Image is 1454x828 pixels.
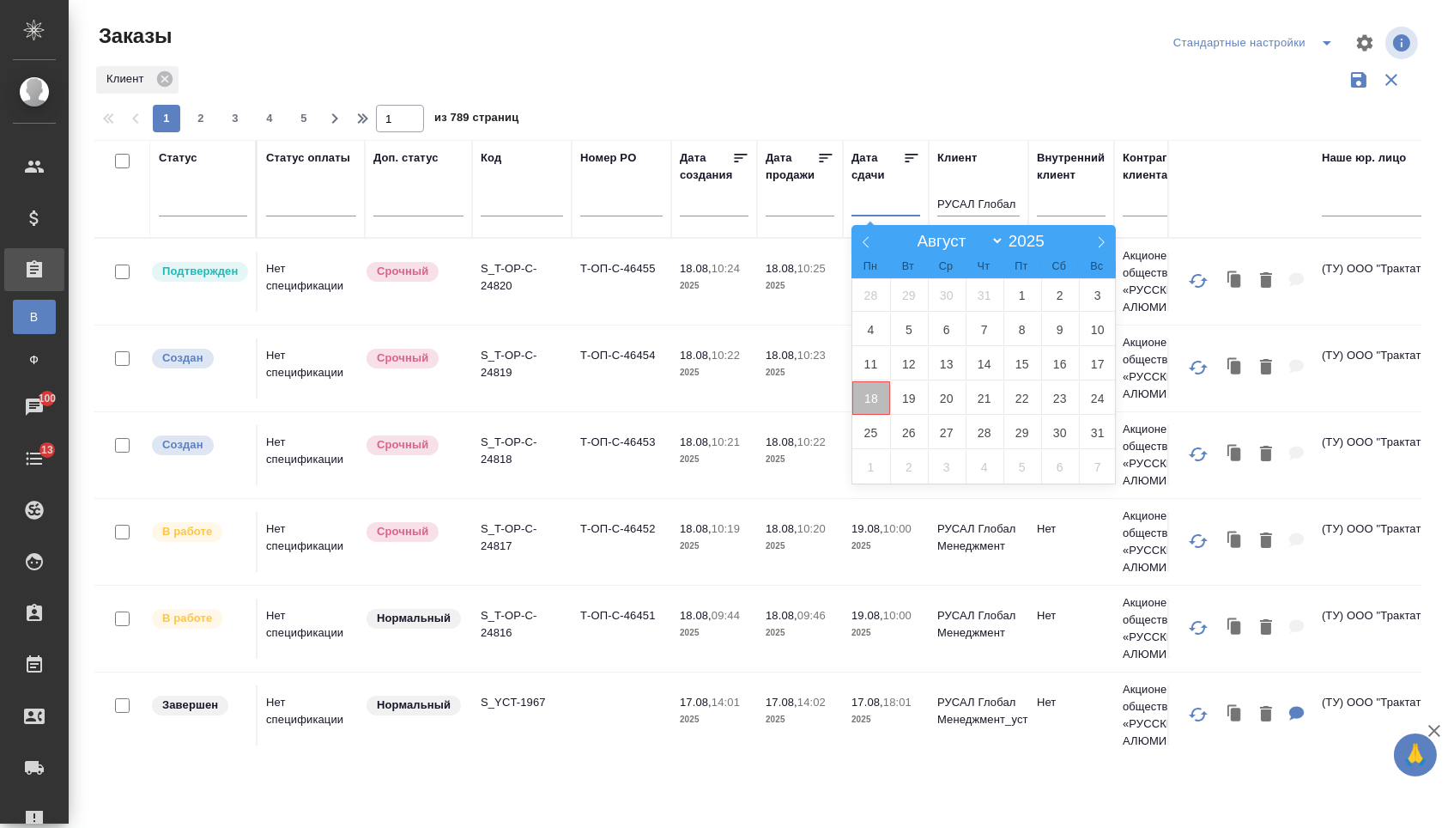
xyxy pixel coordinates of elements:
[965,261,1003,272] span: Чт
[221,105,249,132] button: 3
[1375,64,1408,96] button: Сбросить фильтры
[1219,350,1251,386] button: Клонировать
[851,711,920,728] p: 2025
[851,624,920,642] p: 2025
[1004,232,1058,251] input: Год
[1219,524,1251,559] button: Клонировать
[966,381,1003,415] span: Август 21, 2025
[1385,27,1421,59] span: Посмотреть информацию
[909,231,1003,251] select: Month
[1401,737,1430,773] span: 🙏
[680,364,748,381] p: 2025
[1123,334,1205,403] p: Акционерное общество «РУССКИЙ АЛЮМИНИ...
[1178,607,1219,648] button: Обновить
[890,416,928,449] span: Август 26, 2025
[766,711,834,728] p: 2025
[766,262,797,275] p: 18.08,
[928,347,966,381] span: Август 13, 2025
[680,349,712,362] p: 18.08,
[1251,611,1281,646] button: Удалить
[766,624,834,642] p: 2025
[680,696,712,709] p: 17.08,
[162,697,218,714] p: Завершен
[1037,694,1106,711] p: Нет
[1040,261,1078,272] span: Сб
[150,260,247,283] div: Выставляет КМ после уточнения всех необходимых деталей и получения согласия клиента на запуск. С ...
[890,347,928,381] span: Август 12, 2025
[257,512,365,572] td: Нет спецификации
[572,425,671,485] td: Т-ОП-С-46453
[28,390,67,407] span: 100
[766,538,834,555] p: 2025
[1169,29,1344,57] div: split button
[1178,260,1219,301] button: Обновить
[377,523,428,540] p: Срочный
[13,343,56,377] a: Ф
[680,149,732,184] div: Дата создания
[1123,247,1205,316] p: Акционерное общество «РУССКИЙ АЛЮМИНИ...
[365,347,463,370] div: Выставляется автоматически, если на указанный объем услуг необходимо больше времени в стандартном...
[883,522,912,535] p: 10:00
[1251,350,1281,386] button: Удалить
[257,338,365,399] td: Нет спецификации
[890,313,928,346] span: Август 5, 2025
[365,260,463,283] div: Выставляется автоматически, если на указанный объем услуг необходимо больше времени в стандартном...
[712,522,740,535] p: 10:19
[797,696,826,709] p: 14:02
[1342,64,1375,96] button: Сохранить фильтры
[1123,421,1205,490] p: Акционерное общество «РУССКИЙ АЛЮМИНИ...
[680,451,748,468] p: 2025
[256,110,283,127] span: 4
[150,607,247,630] div: Выставляет ПМ после принятия заказа от КМа
[797,435,826,448] p: 10:22
[937,521,1020,555] p: РУСАЛ Глобал Менеджмент
[937,694,1020,728] p: РУСАЛ Глобал Менеджмент_уст
[31,441,64,459] span: 13
[257,685,365,746] td: Нет спецификации
[1344,22,1385,64] span: Настроить таблицу
[377,263,428,280] p: Срочный
[1003,416,1041,449] span: Август 29, 2025
[106,70,150,88] p: Клиент
[797,349,826,362] p: 10:23
[1178,347,1219,388] button: Обновить
[883,609,912,622] p: 10:00
[1178,434,1219,475] button: Обновить
[927,261,965,272] span: Ср
[928,313,966,346] span: Август 6, 2025
[1251,437,1281,472] button: Удалить
[851,696,883,709] p: 17.08,
[797,522,826,535] p: 10:20
[481,260,563,295] p: S_T-OP-C-24820
[1394,734,1437,776] button: 🙏
[1251,697,1281,733] button: Удалить
[266,149,350,167] div: Статус оплаты
[1219,437,1251,472] button: Клонировать
[481,347,563,381] p: S_T-OP-C-24819
[1041,278,1079,312] span: Август 2, 2025
[797,262,826,275] p: 10:25
[481,694,563,711] p: S_YCT-1967
[680,277,748,295] p: 2025
[852,347,890,381] span: Август 11, 2025
[1079,313,1117,346] span: Август 10, 2025
[851,522,883,535] p: 19.08,
[1079,381,1117,415] span: Август 24, 2025
[766,277,834,295] p: 2025
[712,435,740,448] p: 10:21
[766,364,834,381] p: 2025
[1079,450,1117,484] span: Сентябрь 7, 2025
[21,308,47,326] span: В
[1041,450,1079,484] span: Сентябрь 6, 2025
[1079,347,1117,381] span: Август 17, 2025
[680,609,712,622] p: 18.08,
[1003,347,1041,381] span: Август 15, 2025
[257,252,365,312] td: Нет спецификации
[1041,313,1079,346] span: Август 9, 2025
[365,694,463,717] div: Статус по умолчанию для стандартных заказов
[712,349,740,362] p: 10:22
[481,149,501,167] div: Код
[162,263,238,280] p: Подтвержден
[481,521,563,555] p: S_T-OP-C-24817
[1041,347,1079,381] span: Август 16, 2025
